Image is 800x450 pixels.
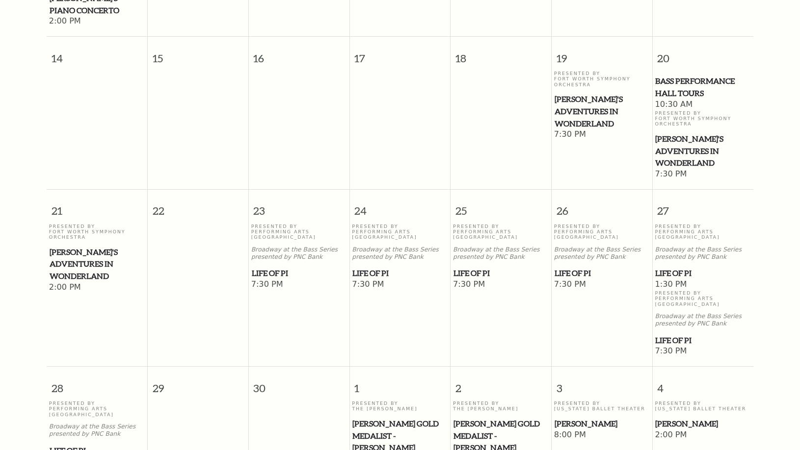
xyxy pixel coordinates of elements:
span: 7:30 PM [453,279,549,290]
span: 7:30 PM [352,279,448,290]
span: 4 [653,367,753,400]
span: 23 [249,190,349,224]
p: Broadway at the Bass Series presented by PNC Bank [453,246,549,261]
span: 20 [653,37,753,71]
span: 2:00 PM [49,282,145,293]
span: 28 [47,367,147,400]
p: Presented By Performing Arts [GEOGRAPHIC_DATA] [453,224,549,240]
span: 24 [350,190,451,224]
span: 8:00 PM [554,430,650,441]
p: Presented By [US_STATE] Ballet Theater [655,400,751,412]
span: 10:30 AM [655,100,751,110]
p: Presented By Performing Arts [GEOGRAPHIC_DATA] [251,224,347,240]
span: [PERSON_NAME]'s Adventures in Wonderland [555,93,649,129]
span: 1:30 PM [655,279,751,290]
span: 27 [653,190,753,224]
span: Life of Pi [655,334,750,347]
p: Presented By Performing Arts [GEOGRAPHIC_DATA] [554,224,650,240]
span: Life of Pi [453,267,548,279]
span: 17 [350,37,451,71]
span: 1 [350,367,451,400]
p: Broadway at the Bass Series presented by PNC Bank [49,423,145,438]
p: Presented By Performing Arts [GEOGRAPHIC_DATA] [49,400,145,417]
p: Presented By Fort Worth Symphony Orchestra [655,110,751,127]
p: Presented By [US_STATE] Ballet Theater [554,400,650,412]
span: 25 [451,190,551,224]
p: Presented By Performing Arts [GEOGRAPHIC_DATA] [655,290,751,307]
span: 7:30 PM [554,129,650,140]
span: 7:30 PM [655,346,751,357]
p: Broadway at the Bass Series presented by PNC Bank [655,313,751,327]
span: 2:00 PM [49,16,145,27]
span: Life of Pi [252,267,347,279]
span: 26 [552,190,652,224]
p: Presented By Fort Worth Symphony Orchestra [554,71,650,87]
p: Presented By Performing Arts [GEOGRAPHIC_DATA] [352,224,448,240]
p: Presented By Fort Worth Symphony Orchestra [49,224,145,240]
span: [PERSON_NAME] [555,418,649,430]
span: 7:30 PM [251,279,347,290]
span: 19 [552,37,652,71]
p: Broadway at the Bass Series presented by PNC Bank [655,246,751,261]
p: Broadway at the Bass Series presented by PNC Bank [352,246,448,261]
span: Life of Pi [655,267,750,279]
span: [PERSON_NAME]'s Adventures in Wonderland [50,246,145,282]
span: 7:30 PM [655,169,751,180]
p: Broadway at the Bass Series presented by PNC Bank [554,246,650,261]
span: 18 [451,37,551,71]
p: Broadway at the Bass Series presented by PNC Bank [251,246,347,261]
span: 14 [47,37,147,71]
span: 7:30 PM [554,279,650,290]
span: 16 [249,37,349,71]
span: 29 [148,367,248,400]
span: 2:00 PM [655,430,751,441]
span: 22 [148,190,248,224]
span: 2 [451,367,551,400]
span: [PERSON_NAME] [655,418,750,430]
span: 30 [249,367,349,400]
span: Life of Pi [555,267,649,279]
span: Life of Pi [352,267,447,279]
p: Presented By The [PERSON_NAME] [352,400,448,412]
p: Presented By The [PERSON_NAME] [453,400,549,412]
span: Bass Performance Hall Tours [655,75,750,99]
span: 21 [47,190,147,224]
p: Presented By Performing Arts [GEOGRAPHIC_DATA] [655,224,751,240]
span: [PERSON_NAME]'s Adventures in Wonderland [655,133,750,169]
span: 15 [148,37,248,71]
span: 3 [552,367,652,400]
